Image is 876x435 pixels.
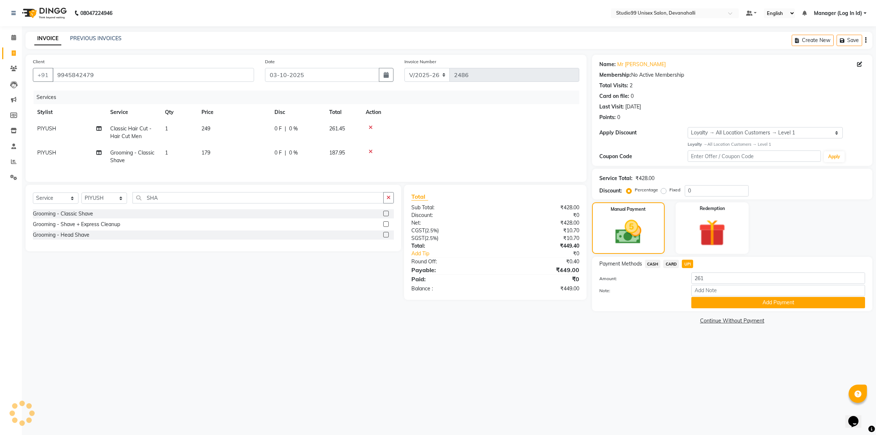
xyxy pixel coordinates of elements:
div: Balance : [406,285,495,293]
span: Total [411,193,428,201]
div: Services [34,91,585,104]
div: Total Visits: [599,82,628,89]
label: Date [265,58,275,65]
label: Manual Payment [611,206,646,213]
span: 2.5% [426,228,437,233]
th: Qty [161,104,197,121]
a: Mr [PERSON_NAME] [617,61,666,68]
div: Paid: [406,275,495,283]
div: Service Total: [599,175,633,182]
span: PIYUSH [37,149,56,156]
div: Round Off: [406,258,495,266]
th: Action [361,104,579,121]
label: Invoice Number [404,58,436,65]
div: ₹0 [495,275,585,283]
div: Apply Discount [599,129,688,137]
label: Client [33,58,45,65]
th: Total [325,104,361,121]
button: Add Payment [691,297,865,308]
div: Grooming - Classic Shave [33,210,93,218]
span: Grooming - Classic Shave [110,149,154,164]
label: Note: [594,287,686,294]
div: Points: [599,114,616,121]
div: Net: [406,219,495,227]
span: CASH [645,260,661,268]
div: Last Visit: [599,103,624,111]
div: No Active Membership [599,71,865,79]
img: _gift.svg [690,216,734,250]
img: _cash.svg [607,217,650,247]
img: logo [19,3,69,23]
div: Payable: [406,266,495,274]
a: Continue Without Payment [593,317,871,325]
div: Grooming - Head Shave [33,231,89,239]
span: | [285,125,286,133]
div: ₹449.00 [495,285,585,293]
input: Amount [691,272,865,284]
div: Card on file: [599,92,629,100]
div: ₹0 [495,211,585,219]
div: ₹428.00 [495,219,585,227]
div: 2 [630,82,633,89]
button: Create New [792,35,834,46]
th: Stylist [33,104,106,121]
iframe: chat widget [845,406,869,428]
input: Enter Offer / Coupon Code [688,150,821,162]
div: Name: [599,61,616,68]
span: 0 % [289,125,298,133]
div: Discount: [599,187,622,195]
div: ₹428.00 [635,175,654,182]
span: 1 [165,149,168,156]
span: UPI [682,260,693,268]
th: Service [106,104,161,121]
input: Search by Name/Mobile/Email/Code [53,68,254,82]
input: Search or Scan [132,192,384,203]
b: 08047224946 [80,3,112,23]
span: 187.95 [329,149,345,156]
button: Save [837,35,862,46]
div: Sub Total: [406,204,495,211]
div: Coupon Code [599,153,688,160]
div: ₹10.70 [495,227,585,234]
div: ₹449.00 [495,266,585,274]
label: Amount: [594,275,686,282]
span: 249 [201,125,210,132]
th: Price [197,104,270,121]
div: ₹428.00 [495,204,585,211]
label: Fixed [669,187,680,193]
span: 1 [165,125,168,132]
span: SGST [411,235,424,241]
div: ₹0.40 [495,258,585,266]
span: CARD [663,260,679,268]
div: Grooming - Shave + Express Cleanup [33,221,120,228]
span: 179 [201,149,210,156]
div: ₹10.70 [495,234,585,242]
span: 2.5% [426,235,437,241]
span: Classic Hair Cut - Hair Cut Men [110,125,151,140]
span: 0 % [289,149,298,157]
label: Percentage [635,187,658,193]
span: PIYUSH [37,125,56,132]
span: 0 F [274,149,282,157]
div: ( ) [406,227,495,234]
a: PREVIOUS INVOICES [70,35,122,42]
div: Membership: [599,71,631,79]
button: +91 [33,68,53,82]
span: Payment Methods [599,260,642,268]
div: ₹449.40 [495,242,585,250]
strong: Loyalty → [688,142,707,147]
div: All Location Customers → Level 1 [688,141,865,148]
div: Total: [406,242,495,250]
button: Apply [824,151,845,162]
div: ( ) [406,234,495,242]
span: | [285,149,286,157]
span: Manager (Log In Id) [814,9,862,17]
span: 0 F [274,125,282,133]
a: Add Tip [406,250,510,257]
input: Add Note [691,285,865,296]
div: [DATE] [625,103,641,111]
span: CGST [411,227,425,234]
div: Discount: [406,211,495,219]
span: 261.45 [329,125,345,132]
label: Redemption [700,205,725,212]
